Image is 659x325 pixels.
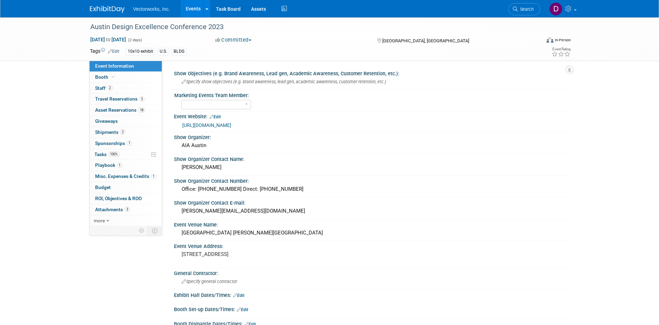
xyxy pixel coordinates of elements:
[174,132,569,141] div: Show Organizer:
[90,138,162,149] a: Sponsorships1
[94,218,105,223] span: more
[174,154,569,163] div: Show Organizer Contact Name:
[179,184,564,195] div: Office: [PHONE_NUMBER] Direct: [PHONE_NUMBER]
[90,149,162,160] a: Tasks100%
[90,105,162,116] a: Asset Reservations18
[174,90,566,99] div: Marketing Events Team Member:
[105,37,111,42] span: to
[90,61,162,71] a: Event Information
[120,129,125,135] span: 2
[90,36,126,43] span: [DATE] [DATE]
[174,198,569,206] div: Show Organizer Contact E-mail:
[148,226,162,235] td: Toggle Event Tabs
[95,107,145,113] span: Asset Reservations
[90,171,162,182] a: Misc. Expenses & Credits1
[90,48,119,55] td: Tags
[136,226,148,235] td: Personalize Event Tab Strip
[209,114,221,119] a: Edit
[179,140,564,151] div: AIA Austin
[95,162,122,168] span: Playbook
[172,48,186,55] div: BLDG
[111,75,115,79] i: Booth reservation complete
[126,48,155,55] div: 10x10 exhibit
[90,193,162,204] a: ROI, Objectives & ROO
[133,6,170,12] span: Vectorworks, Inc.
[127,140,132,146] span: 1
[182,79,386,84] span: Specify show objectives (e.g. brand awareness, lead gen, academic awareness, customer retention, ...
[174,68,569,77] div: Show Objectives (e.g. Brand Awareness, Lead gen, Academic Awareness, Customer Retention, etc.):
[182,122,231,128] a: [URL][DOMAIN_NAME]
[95,74,116,80] span: Booth
[382,38,469,43] span: [GEOGRAPHIC_DATA], [GEOGRAPHIC_DATA]
[151,174,156,179] span: 1
[237,307,248,312] a: Edit
[182,279,237,284] span: Specify general contractor
[138,108,145,113] span: 18
[174,111,569,120] div: Event Website:
[90,160,162,171] a: Playbook1
[95,85,112,91] span: Staff
[107,85,112,91] span: 2
[174,290,569,299] div: Exhibit Hall Dates/Times:
[508,3,540,15] a: Search
[139,96,144,102] span: 3
[518,7,534,12] span: Search
[95,63,134,69] span: Event Information
[179,206,564,216] div: [PERSON_NAME][EMAIL_ADDRESS][DOMAIN_NAME]
[127,38,142,42] span: (2 days)
[174,220,569,228] div: Event Venue Name:
[90,94,162,104] a: Travel Reservations3
[233,293,244,298] a: Edit
[95,129,125,135] span: Shipments
[117,163,122,168] span: 1
[179,228,564,238] div: [GEOGRAPHIC_DATA] [PERSON_NAME][GEOGRAPHIC_DATA]
[90,215,162,226] a: more
[95,207,130,212] span: Attachments
[90,83,162,94] a: Staff2
[95,185,111,190] span: Budget
[90,116,162,127] a: Giveaways
[547,37,553,43] img: Format-Inperson.png
[179,162,564,173] div: [PERSON_NAME]
[174,268,569,277] div: General Contractor:
[88,21,530,33] div: Austin Design Excellence Conference 2023
[552,48,570,51] div: Event Rating
[90,127,162,138] a: Shipments2
[95,118,118,124] span: Giveaways
[158,48,169,55] div: U.S.
[108,49,119,54] a: Edit
[90,72,162,83] a: Booth
[90,6,125,13] img: ExhibitDay
[549,2,562,16] img: Don Hall
[90,204,162,215] a: Attachments3
[174,304,569,313] div: Booth Set-up Dates/Times:
[213,36,254,44] button: Committed
[90,182,162,193] a: Budget
[174,241,569,250] div: Event Venue Address:
[499,36,571,46] div: Event Format
[95,173,156,179] span: Misc. Expenses & Credits
[182,251,331,257] pre: [STREET_ADDRESS]
[95,140,132,146] span: Sponsorships
[95,96,144,102] span: Travel Reservations
[174,176,569,185] div: Show Organizer Contact Number:
[125,207,130,212] span: 3
[108,152,119,157] span: 100%
[554,37,571,43] div: In-Person
[94,152,119,157] span: Tasks
[95,196,142,201] span: ROI, Objectives & ROO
